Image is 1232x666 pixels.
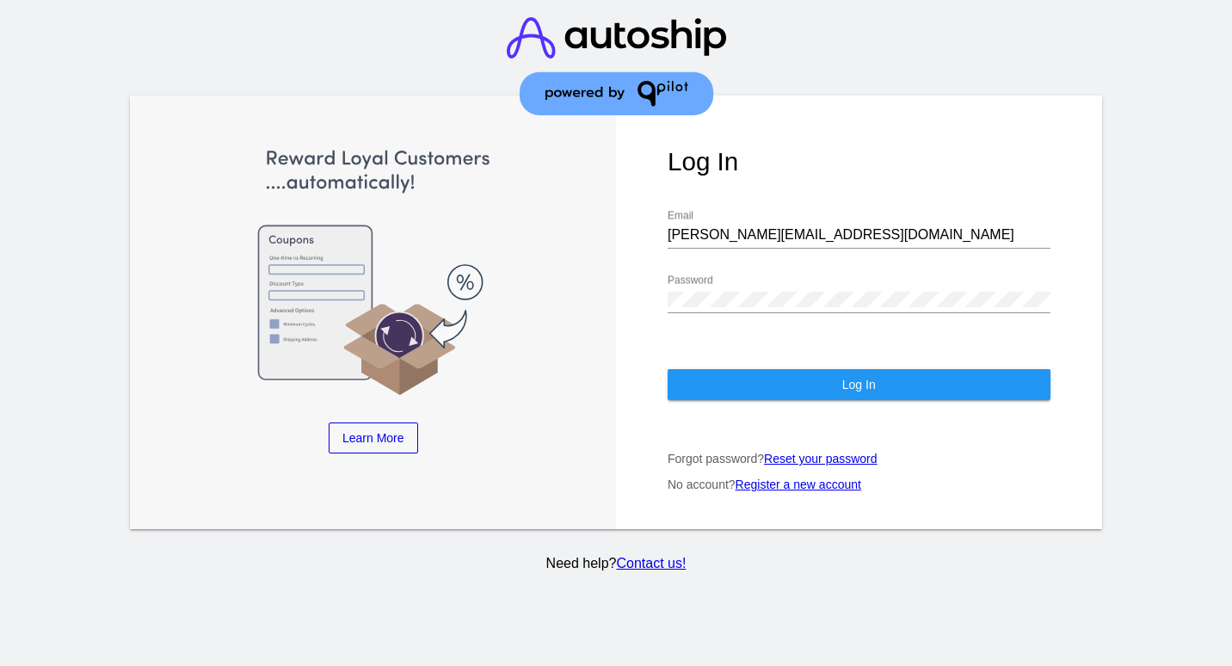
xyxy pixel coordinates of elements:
[764,452,878,466] a: Reset your password
[668,369,1050,400] button: Log In
[668,478,1050,491] p: No account?
[616,556,686,570] a: Contact us!
[668,227,1050,243] input: Email
[182,147,565,397] img: Apply Coupons Automatically to Scheduled Orders with QPilot
[668,147,1050,176] h1: Log In
[329,422,418,453] a: Learn More
[668,452,1050,466] p: Forgot password?
[736,478,861,491] a: Register a new account
[842,378,876,392] span: Log In
[127,556,1105,571] p: Need help?
[342,431,404,445] span: Learn More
